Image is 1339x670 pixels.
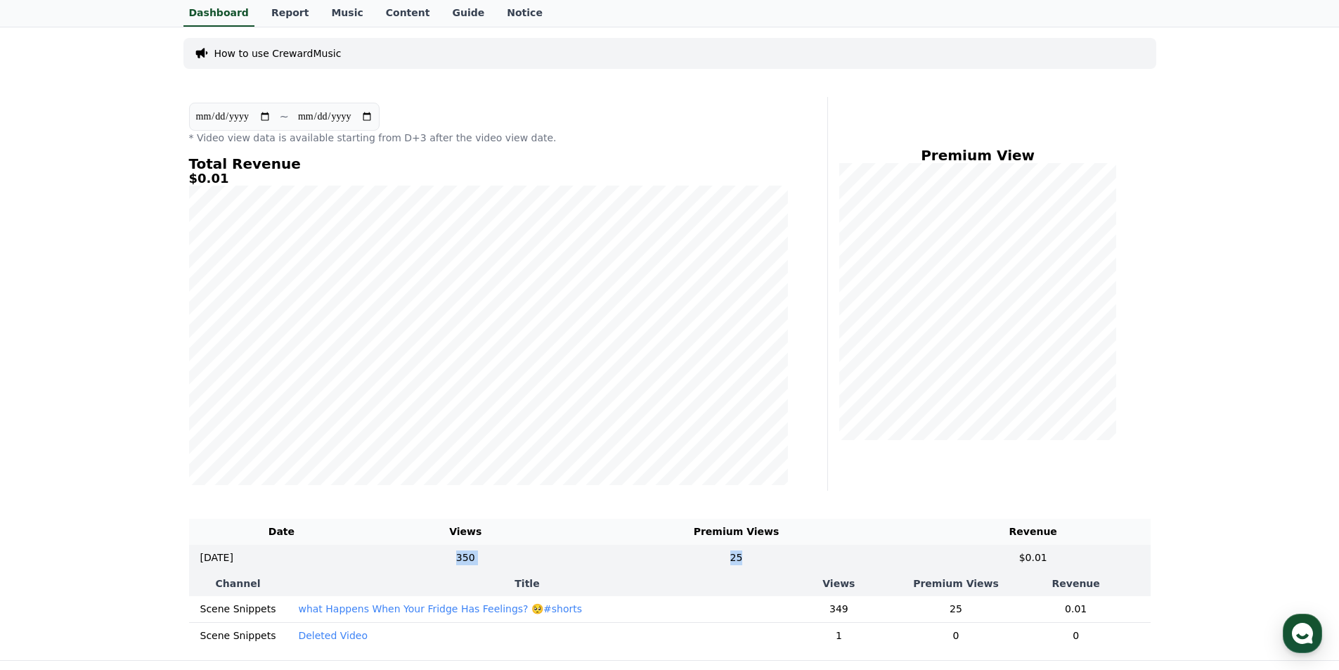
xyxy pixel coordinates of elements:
[200,550,233,565] p: [DATE]
[768,596,911,623] td: 349
[298,629,368,643] button: Deleted Video
[4,446,93,481] a: Home
[189,131,788,145] p: * Video view data is available starting from D+3 after the video view date.
[189,156,788,172] h4: Total Revenue
[189,172,788,186] h5: $0.01
[280,108,289,125] p: ~
[910,596,1002,623] td: 25
[768,622,911,649] td: 1
[189,622,287,649] td: Scene Snippets
[374,545,557,571] td: 350
[1002,622,1151,649] td: 0
[374,519,557,545] th: Views
[189,519,375,545] th: Date
[1002,571,1151,596] th: Revenue
[910,622,1002,649] td: 0
[189,596,287,623] td: Scene Snippets
[910,571,1002,596] th: Premium Views
[916,519,1151,545] th: Revenue
[1002,596,1151,623] td: 0.01
[916,545,1151,571] td: $0.01
[181,446,270,481] a: Settings
[298,602,582,616] button: what Happens When Your Fridge Has Feelings? 🥺#shorts
[36,467,60,478] span: Home
[557,519,916,545] th: Premium Views
[93,446,181,481] a: Messages
[189,571,287,596] th: Channel
[208,467,242,478] span: Settings
[557,545,916,571] td: 25
[117,468,158,479] span: Messages
[839,148,1117,163] h4: Premium View
[287,571,767,596] th: Title
[214,46,342,60] a: How to use CrewardMusic
[768,571,911,596] th: Views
